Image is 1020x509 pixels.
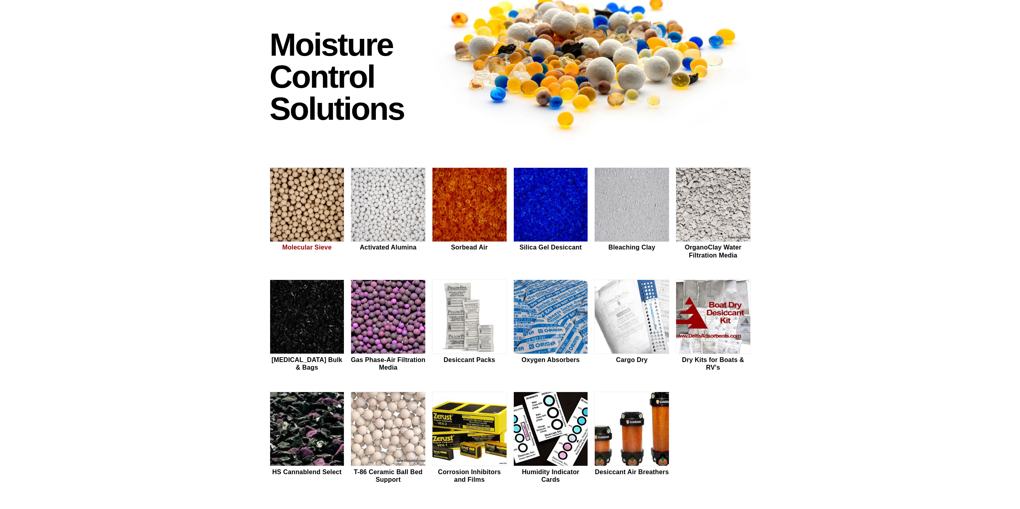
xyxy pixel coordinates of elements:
[432,392,507,485] a: Corrosion Inhibitors and Films
[513,243,588,251] h2: Silica Gel Desiccant
[594,243,669,251] h2: Bleaching Clay
[676,243,751,259] h2: OrganoClay Water Filtration Media
[351,243,426,251] h2: Activated Alumina
[513,280,588,372] a: Oxygen Absorbers
[351,468,426,483] h2: T-86 Ceramic Ball Bed Support
[594,468,669,476] h2: Desiccant Air Breathers
[270,468,345,476] h2: HS Cannablend Select
[513,167,588,260] a: Silica Gel Desiccant
[594,167,669,260] a: Bleaching Clay
[513,356,588,364] h2: Oxygen Absorbers
[270,243,345,251] h2: Molecular Sieve
[594,392,669,485] a: Desiccant Air Breathers
[513,392,588,485] a: Humidity Indicator Cards
[270,280,345,372] a: [MEDICAL_DATA] Bulk & Bags
[270,167,345,260] a: Molecular Sieve
[676,167,751,260] a: OrganoClay Water Filtration Media
[351,392,426,485] a: T-86 Ceramic Ball Bed Support
[270,356,345,371] h2: [MEDICAL_DATA] Bulk & Bags
[432,280,507,372] a: Desiccant Packs
[432,167,507,260] a: Sorbead Air
[351,167,426,260] a: Activated Alumina
[513,468,588,483] h2: Humidity Indicator Cards
[270,392,345,485] a: HS Cannablend Select
[676,280,751,372] a: Dry Kits for Boats & RV's
[351,356,426,371] h2: Gas Phase-Air Filtration Media
[594,356,669,364] h2: Cargo Dry
[594,280,669,372] a: Cargo Dry
[351,280,426,372] a: Gas Phase-Air Filtration Media
[432,468,507,483] h2: Corrosion Inhibitors and Films
[432,356,507,364] h2: Desiccant Packs
[676,356,751,371] h2: Dry Kits for Boats & RV's
[432,243,507,251] h2: Sorbead Air
[270,29,424,125] h1: Moisture Control Solutions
